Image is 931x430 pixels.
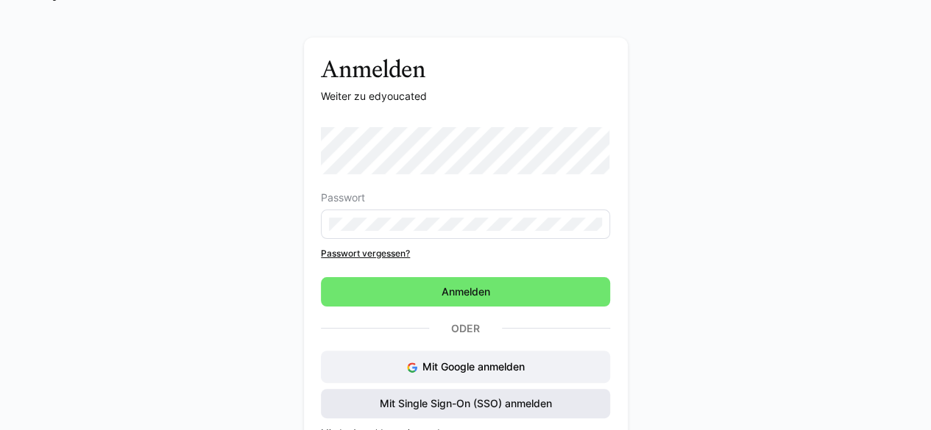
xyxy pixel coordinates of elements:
p: Weiter zu edyoucated [321,89,610,104]
button: Mit Single Sign-On (SSO) anmelden [321,389,610,418]
span: Mit Single Sign-On (SSO) anmelden [378,396,554,411]
p: Oder [429,318,501,339]
span: Passwort [321,192,365,204]
span: Anmelden [439,284,492,299]
h3: Anmelden [321,55,610,83]
a: Passwort vergessen? [321,248,610,259]
button: Mit Google anmelden [321,351,610,383]
span: Mit Google anmelden [422,360,525,373]
button: Anmelden [321,277,610,307]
